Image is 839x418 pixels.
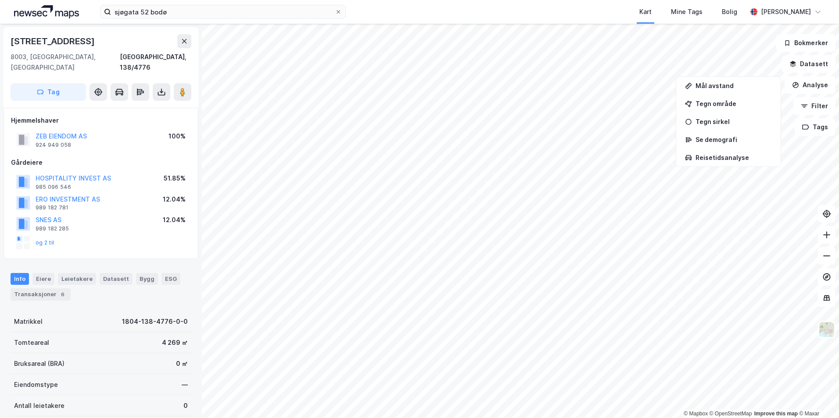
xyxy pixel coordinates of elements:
[100,273,133,284] div: Datasett
[169,131,186,142] div: 100%
[182,379,188,390] div: —
[795,376,839,418] iframe: Chat Widget
[684,411,708,417] a: Mapbox
[164,173,186,184] div: 51.85%
[14,337,49,348] div: Tomteareal
[776,34,835,52] button: Bokmerker
[136,273,158,284] div: Bygg
[163,215,186,225] div: 12.04%
[161,273,180,284] div: ESG
[14,316,43,327] div: Matrikkel
[32,273,54,284] div: Eiere
[696,154,772,161] div: Reisetidsanalyse
[754,411,798,417] a: Improve this map
[14,379,58,390] div: Eiendomstype
[36,184,71,191] div: 985 096 546
[36,225,69,232] div: 989 182 285
[14,400,65,411] div: Antall leietakere
[14,358,65,369] div: Bruksareal (BRA)
[111,5,335,18] input: Søk på adresse, matrikkel, gårdeiere, leietakere eller personer
[11,34,97,48] div: [STREET_ADDRESS]
[639,7,652,17] div: Kart
[722,7,737,17] div: Bolig
[122,316,188,327] div: 1804-138-4776-0-0
[795,118,835,136] button: Tags
[696,100,772,107] div: Tegn område
[120,52,191,73] div: [GEOGRAPHIC_DATA], 138/4776
[710,411,752,417] a: OpenStreetMap
[163,194,186,205] div: 12.04%
[671,7,703,17] div: Mine Tags
[162,337,188,348] div: 4 269 ㎡
[696,136,772,143] div: Se demografi
[11,115,191,126] div: Hjemmelshaver
[58,273,96,284] div: Leietakere
[795,376,839,418] div: Kontrollprogram for chat
[785,76,835,94] button: Analyse
[36,142,71,149] div: 924 949 058
[818,321,835,338] img: Z
[183,400,188,411] div: 0
[793,97,835,115] button: Filter
[696,82,772,89] div: Mål avstand
[11,83,86,101] button: Tag
[782,55,835,73] button: Datasett
[176,358,188,369] div: 0 ㎡
[14,5,79,18] img: logo.a4113a55bc3d86da70a041830d287a7e.svg
[11,288,71,301] div: Transaksjoner
[36,204,68,211] div: 989 182 781
[58,290,67,299] div: 6
[11,157,191,168] div: Gårdeiere
[696,118,772,125] div: Tegn sirkel
[761,7,811,17] div: [PERSON_NAME]
[11,52,120,73] div: 8003, [GEOGRAPHIC_DATA], [GEOGRAPHIC_DATA]
[11,273,29,284] div: Info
